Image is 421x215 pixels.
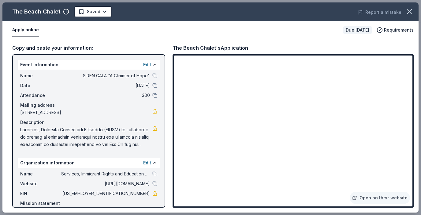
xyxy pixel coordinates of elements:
[20,190,61,197] span: EIN
[173,44,248,52] div: The Beach Chalet's Application
[143,159,151,167] button: Edit
[61,92,150,99] span: 300
[20,126,152,148] span: Loremips, Dolorsita Consec adi Elitseddo (EIUSM) te i utlaboree doloremag al enimadmin veniamqui ...
[18,158,160,168] div: Organization information
[350,192,410,204] a: Open on their website
[12,7,61,17] div: The Beach Chalet
[61,190,150,197] span: [US_EMPLOYER_IDENTIFICATION_NUMBER]
[87,8,100,15] span: Saved
[61,72,150,79] span: SIREN GALA "A Glimmer of Hope"
[20,92,61,99] span: Attendance
[12,44,165,52] div: Copy and paste your information:
[143,61,151,68] button: Edit
[18,60,160,70] div: Event information
[61,82,150,89] span: [DATE]
[20,170,61,178] span: Name
[20,82,61,89] span: Date
[358,9,401,16] button: Report a mistake
[61,170,150,178] span: Services, Immigrant Rights and Education Network (SIREN)
[384,26,414,34] span: Requirements
[20,109,152,116] span: [STREET_ADDRESS]
[377,26,414,34] button: Requirements
[20,102,157,109] div: Mailing address
[12,24,39,36] button: Apply online
[61,180,150,187] span: [URL][DOMAIN_NAME]
[20,200,157,207] div: Mission statement
[20,180,61,187] span: Website
[74,6,112,17] button: Saved
[20,72,61,79] span: Name
[20,119,157,126] div: Description
[343,26,372,34] div: Due [DATE]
